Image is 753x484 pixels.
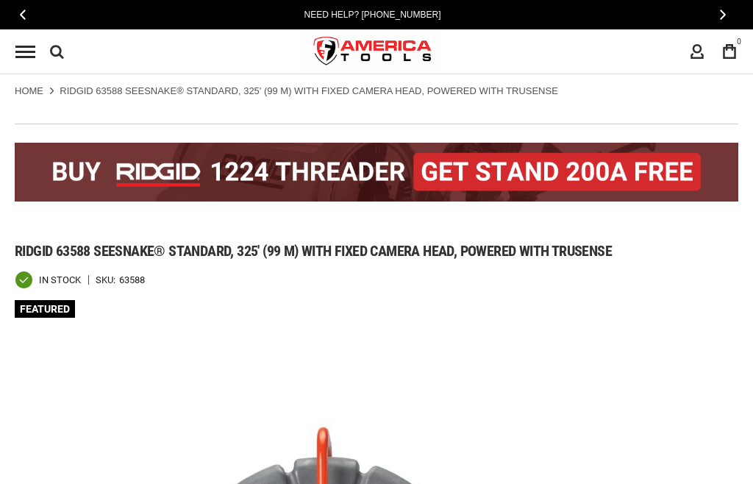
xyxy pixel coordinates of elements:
[15,143,738,202] img: BOGO: Buy the RIDGID® 1224 Threader (26092), get the 92467 200A Stand FREE!
[15,85,43,98] a: Home
[15,46,35,58] div: Menu
[301,24,444,79] img: America Tools
[20,9,26,20] span: Previous
[15,271,81,289] div: Availability
[720,9,726,20] span: Next
[715,38,743,65] a: 0
[737,38,741,46] span: 0
[60,85,558,96] strong: RIDGID 63588 SEESNAKE® STANDARD, 325' (99 M) WITH FIXED CAMERA HEAD, POWERED WITH TRUSENSE
[299,7,445,22] a: Need Help? [PHONE_NUMBER]
[301,24,444,79] a: store logo
[96,275,119,285] strong: SKU
[39,275,81,285] span: In stock
[15,242,612,260] span: Ridgid 63588 seesnake® standard, 325' (99 m) with fixed camera head, powered with trusense
[119,275,145,285] div: 63588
